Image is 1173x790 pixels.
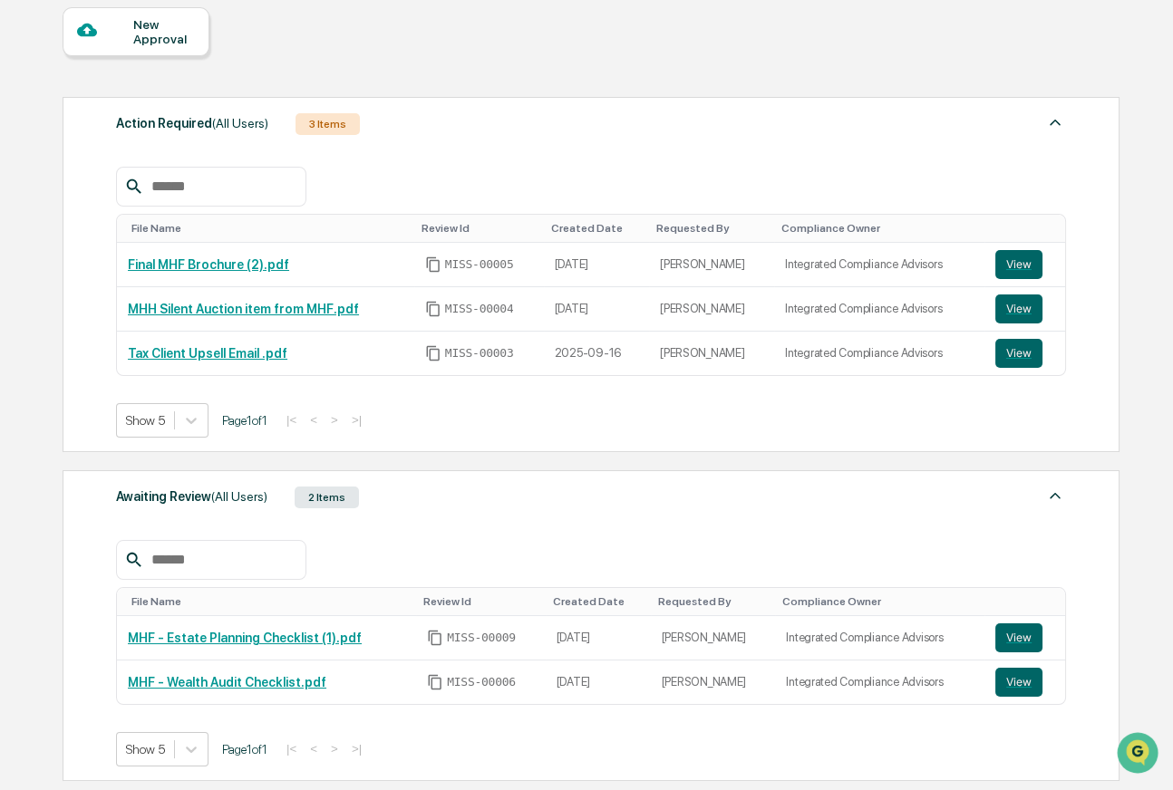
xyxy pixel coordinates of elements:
[62,138,297,156] div: Start new chat
[11,220,124,253] a: 🖐️Preclearance
[150,227,225,246] span: Attestations
[774,332,984,375] td: Integrated Compliance Advisors
[551,222,642,235] div: Toggle SortBy
[774,287,984,332] td: Integrated Compliance Advisors
[544,243,649,287] td: [DATE]
[116,485,267,508] div: Awaiting Review
[211,489,267,504] span: (All Users)
[445,346,514,361] span: MISS-00003
[180,306,219,320] span: Pylon
[425,256,441,273] span: Copy Id
[325,412,344,428] button: >
[128,305,219,320] a: Powered byPylon
[445,257,514,272] span: MISS-00005
[781,222,977,235] div: Toggle SortBy
[62,156,229,170] div: We're available if you need us!
[425,301,441,317] span: Copy Id
[782,595,977,608] div: Toggle SortBy
[128,257,289,272] a: Final MHF Brochure (2).pdf
[649,287,774,332] td: [PERSON_NAME]
[995,250,1042,279] button: View
[296,113,360,135] div: 3 Items
[11,255,121,287] a: 🔎Data Lookup
[346,412,367,428] button: >|
[222,413,267,428] span: Page 1 of 1
[128,631,362,645] a: MHF - Estate Planning Checklist (1).pdf
[423,595,538,608] div: Toggle SortBy
[995,294,1054,323] a: View
[133,17,194,46] div: New Approval
[212,116,268,130] span: (All Users)
[1044,111,1066,133] img: caret
[295,487,359,508] div: 2 Items
[995,339,1054,368] a: View
[447,675,516,689] span: MISS-00006
[116,111,268,135] div: Action Required
[995,623,1042,652] button: View
[131,229,146,244] div: 🗄️
[995,294,1042,323] button: View
[18,37,330,66] p: How can we help?
[131,222,407,235] div: Toggle SortBy
[18,229,33,244] div: 🖐️
[546,616,651,660] td: [DATE]
[658,595,769,608] div: Toggle SortBy
[425,345,441,361] span: Copy Id
[346,741,367,756] button: >|
[775,660,984,704] td: Integrated Compliance Advisors
[445,302,514,316] span: MISS-00004
[18,264,33,278] div: 🔎
[999,595,1058,608] div: Toggle SortBy
[124,220,232,253] a: 🗄️Attestations
[544,332,649,375] td: 2025-09-16
[649,243,774,287] td: [PERSON_NAME]
[36,227,117,246] span: Preclearance
[128,302,359,316] a: MHH Silent Auction item from MHF.pdf
[656,222,767,235] div: Toggle SortBy
[18,138,51,170] img: 1746055101610-c473b297-6a78-478c-a979-82029cc54cd1
[995,623,1054,652] a: View
[651,660,776,704] td: [PERSON_NAME]
[546,660,651,704] td: [DATE]
[775,616,984,660] td: Integrated Compliance Advisors
[1044,485,1066,506] img: caret
[649,332,774,375] td: [PERSON_NAME]
[995,668,1042,697] button: View
[131,595,409,608] div: Toggle SortBy
[305,741,323,756] button: <
[999,222,1058,235] div: Toggle SortBy
[447,631,516,645] span: MISS-00009
[651,616,776,660] td: [PERSON_NAME]
[774,243,984,287] td: Integrated Compliance Advisors
[427,674,443,690] span: Copy Id
[281,741,302,756] button: |<
[422,222,537,235] div: Toggle SortBy
[427,630,443,646] span: Copy Id
[995,339,1042,368] button: View
[995,668,1054,697] a: View
[222,742,267,756] span: Page 1 of 1
[995,250,1054,279] a: View
[325,741,344,756] button: >
[281,412,302,428] button: |<
[36,262,114,280] span: Data Lookup
[1115,730,1164,779] iframe: Open customer support
[128,346,287,361] a: Tax Client Upsell Email .pdf
[305,412,323,428] button: <
[544,287,649,332] td: [DATE]
[308,143,330,165] button: Start new chat
[553,595,644,608] div: Toggle SortBy
[128,675,326,689] a: MHF - Wealth Audit Checklist.pdf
